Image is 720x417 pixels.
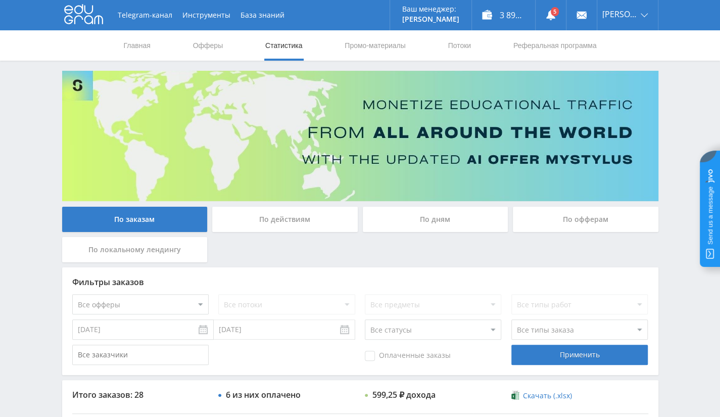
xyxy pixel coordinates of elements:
[602,10,638,18] span: [PERSON_NAME]
[511,345,648,365] div: Применить
[62,207,208,232] div: По заказам
[264,30,304,61] a: Статистика
[402,15,459,23] p: [PERSON_NAME]
[447,30,472,61] a: Потоки
[365,351,451,361] span: Оплаченные заказы
[72,277,648,287] div: Фильтры заказов
[513,207,658,232] div: По офферам
[62,237,208,262] div: По локальному лендингу
[402,5,459,13] p: Ваш менеджер:
[344,30,406,61] a: Промо-материалы
[212,207,358,232] div: По действиям
[72,345,209,365] input: Все заказчики
[123,30,152,61] a: Главная
[62,71,658,201] img: Banner
[192,30,224,61] a: Офферы
[363,207,508,232] div: По дням
[512,30,598,61] a: Реферальная программа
